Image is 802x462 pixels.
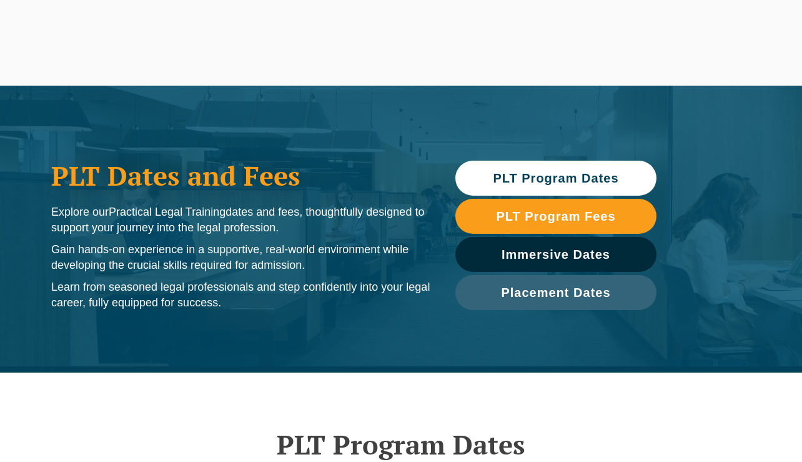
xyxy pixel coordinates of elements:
[502,248,610,261] span: Immersive Dates
[51,279,430,311] p: Learn from seasoned legal professionals and step confidently into your legal career, fully equipp...
[493,172,618,184] span: PLT Program Dates
[455,161,656,196] a: PLT Program Dates
[455,237,656,272] a: Immersive Dates
[501,286,610,299] span: Placement Dates
[109,206,225,218] span: Practical Legal Training
[455,199,656,234] a: PLT Program Fees
[496,210,615,223] span: PLT Program Fees
[455,275,656,310] a: Placement Dates
[51,204,430,236] p: Explore our dates and fees, thoughtfully designed to support your journey into the legal profession.
[51,242,430,273] p: Gain hands-on experience in a supportive, real-world environment while developing the crucial ski...
[45,429,757,460] h2: PLT Program Dates
[51,160,430,191] h1: PLT Dates and Fees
